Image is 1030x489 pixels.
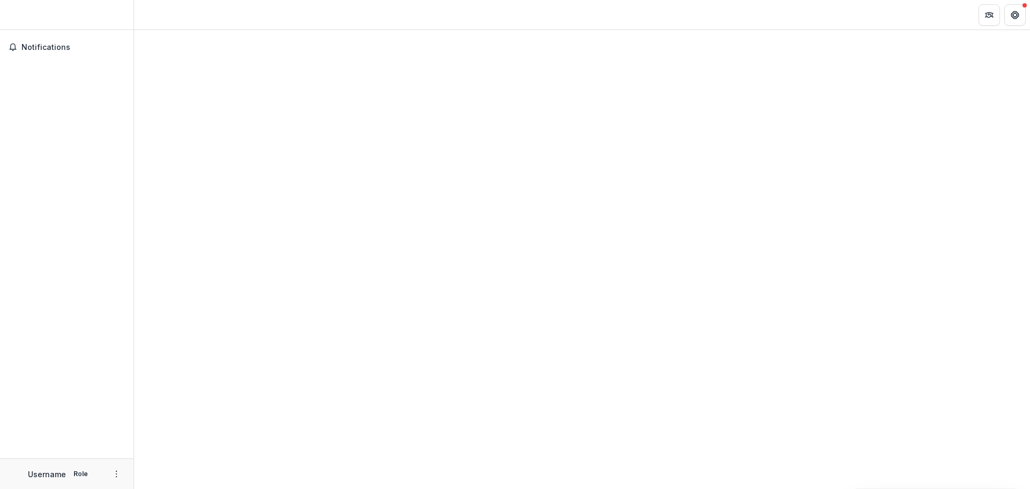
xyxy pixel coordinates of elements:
[1004,4,1026,26] button: Get Help
[979,4,1000,26] button: Partners
[21,43,125,52] span: Notifications
[110,468,123,480] button: More
[28,469,66,480] p: Username
[70,469,91,479] p: Role
[4,39,129,56] button: Notifications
